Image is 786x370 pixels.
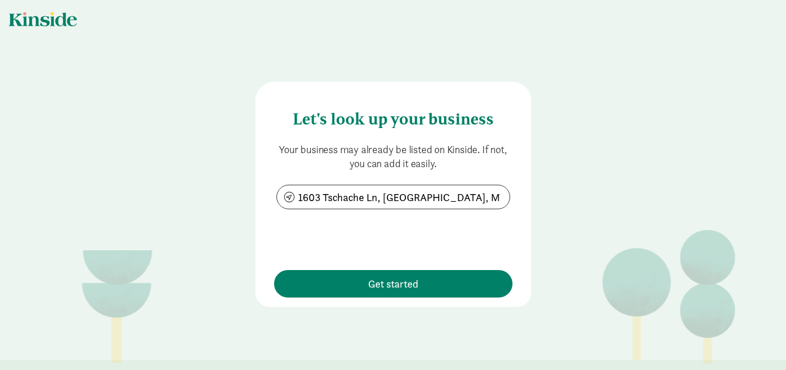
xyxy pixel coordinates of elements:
[274,101,513,129] h4: Let's look up your business
[274,143,513,171] p: Your business may already be listed on Kinside. If not, you can add it easily.
[274,270,513,298] button: Get started
[277,185,510,209] input: Search by address...
[368,276,418,292] span: Get started
[728,314,786,370] iframe: Chat Widget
